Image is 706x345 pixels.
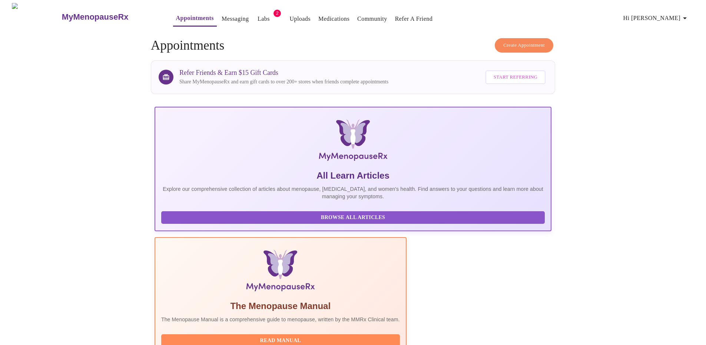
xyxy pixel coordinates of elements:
a: Medications [318,14,349,24]
a: Labs [258,14,270,24]
img: Menopause Manual [199,250,362,294]
img: MyMenopauseRx Logo [221,119,485,164]
p: The Menopause Manual is a comprehensive guide to menopause, written by the MMRx Clinical team. [161,316,400,323]
span: Hi [PERSON_NAME] [623,13,689,23]
button: Labs [252,11,275,26]
button: Community [354,11,390,26]
button: Start Referring [485,70,546,84]
button: Create Appointment [495,38,553,53]
a: Community [357,14,387,24]
a: Appointments [176,13,214,23]
h4: Appointments [151,38,555,53]
button: Messaging [219,11,252,26]
a: Browse All Articles [161,214,547,220]
span: Start Referring [494,73,537,82]
h5: All Learn Articles [161,170,545,182]
span: Create Appointment [503,41,545,50]
button: Appointments [173,11,217,27]
a: Read Manual [161,337,402,343]
button: Uploads [286,11,314,26]
span: 2 [274,10,281,17]
h3: Refer Friends & Earn $15 Gift Cards [179,69,388,77]
a: Start Referring [484,67,547,88]
button: Browse All Articles [161,211,545,224]
span: Browse All Articles [169,213,537,222]
h5: The Menopause Manual [161,300,400,312]
p: Explore our comprehensive collection of articles about menopause, [MEDICAL_DATA], and women's hea... [161,185,545,200]
h3: MyMenopauseRx [62,12,129,22]
a: Uploads [289,14,311,24]
img: MyMenopauseRx Logo [12,3,61,31]
a: Messaging [222,14,249,24]
button: Medications [315,11,352,26]
button: Hi [PERSON_NAME] [620,11,692,26]
button: Refer a Friend [392,11,436,26]
a: MyMenopauseRx [61,4,158,30]
a: Refer a Friend [395,14,433,24]
p: Share MyMenopauseRx and earn gift cards to over 200+ stores when friends complete appointments [179,78,388,86]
